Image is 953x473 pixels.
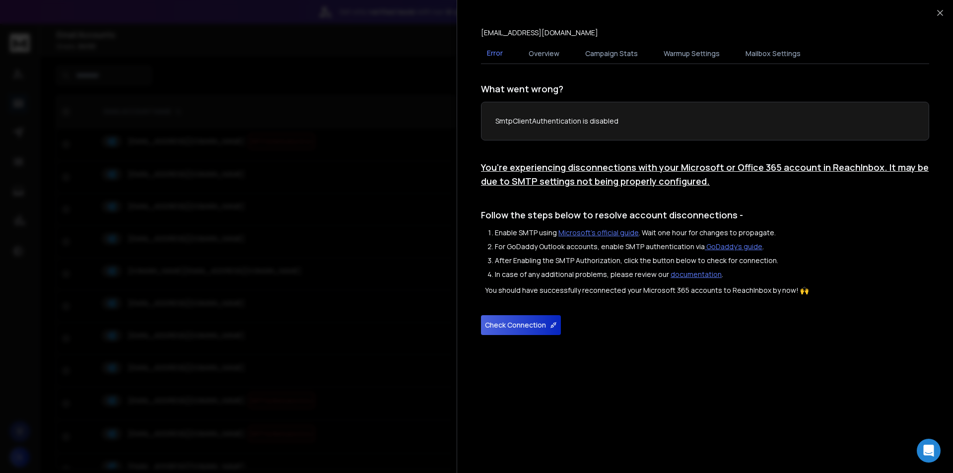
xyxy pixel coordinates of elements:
button: Campaign Stats [579,43,644,65]
li: Enable SMTP using . Wait one hour for changes to propagate. [495,228,929,238]
li: In case of any additional problems, please review our . [495,270,929,279]
p: SmtpClientAuthentication is disabled [495,116,915,126]
button: Error [481,42,509,65]
li: After Enabling the SMTP Authorization, click the button below to check for connection. [495,256,929,266]
button: Check Connection [481,315,561,335]
h1: Follow the steps below to resolve account disconnections - [481,208,929,222]
p: [EMAIL_ADDRESS][DOMAIN_NAME] [481,28,598,38]
a: Microsoft's official guide [558,228,639,237]
a: documentation [671,270,722,279]
button: Warmup Settings [658,43,726,65]
h1: You're experiencing disconnections with your Microsoft or Office 365 account in ReachInbox. It ma... [481,160,929,188]
div: Open Intercom Messenger [917,439,941,463]
h1: What went wrong? [481,82,929,96]
button: Overview [523,43,565,65]
a: GoDaddy's guide [705,242,762,251]
li: For GoDaddy Outlook accounts, enable SMTP authentication via . [495,242,929,252]
button: Mailbox Settings [740,43,807,65]
p: You should have successfully reconnected your Microsoft 365 accounts to ReachInbox by now! 🙌 [485,285,929,295]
